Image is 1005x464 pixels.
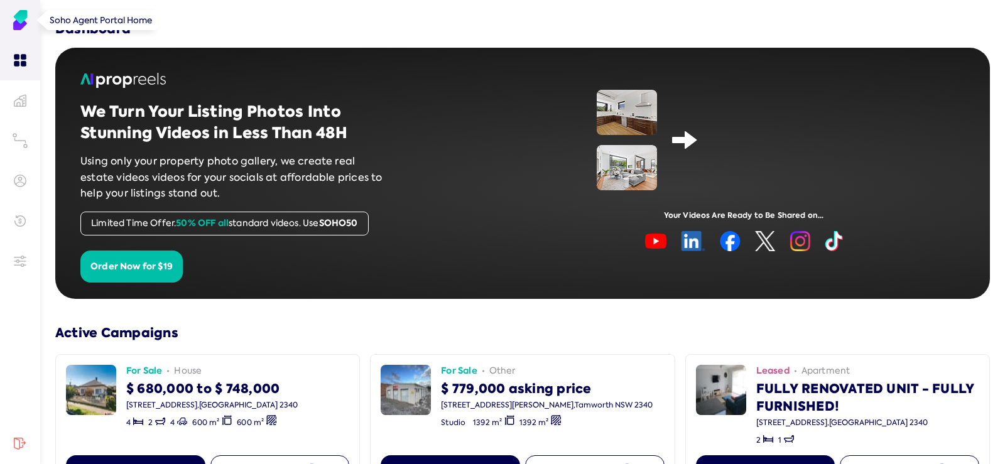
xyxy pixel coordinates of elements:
[176,217,229,229] span: 50% OFF all
[473,418,502,428] span: 1392 m²
[126,400,298,410] div: [STREET_ADDRESS] , [GEOGRAPHIC_DATA] 2340
[126,418,131,428] span: 4
[80,259,183,272] a: Order Now for $19
[319,217,358,229] span: SOHO50
[192,418,219,428] span: 600 m²
[80,101,388,143] h2: We Turn Your Listing Photos Into Stunning Videos in Less Than 48H
[441,418,465,428] span: Studio
[756,365,790,377] span: Leased
[801,365,850,377] span: apartment
[381,365,431,415] img: image
[441,365,477,377] span: For Sale
[10,10,30,30] img: Soho Agent Portal Home
[712,90,891,190] iframe: Demo
[126,365,162,377] span: For Sale
[55,324,990,342] h3: Active Campaigns
[696,365,746,415] img: image
[237,418,264,428] span: 600 m²
[519,418,548,428] span: 1392 m²
[55,20,131,38] h3: Dashboard
[80,251,183,283] button: Order Now for $19
[756,377,979,415] div: FULLY RENOVATED UNIT - FULLY FURNISHED!
[148,418,153,428] span: 2
[441,377,653,397] div: $ 779,000 asking price
[778,435,781,445] span: 1
[66,365,116,415] img: image
[597,145,657,190] img: image
[80,153,388,202] p: Using only your property photo gallery, we create real estate videos videos for your socials at a...
[170,418,175,428] span: 4
[523,210,965,221] div: Your Videos Are Ready to Be Shared on...
[174,365,202,377] span: house
[597,90,657,135] img: image
[441,400,653,410] div: [STREET_ADDRESS][PERSON_NAME] , Tamworth NSW 2340
[80,212,369,235] div: Limited Time Offer. standard videos. Use
[126,377,298,397] div: $ 680,000 to $ 748,000
[756,435,761,445] span: 2
[489,365,516,377] span: other
[645,231,843,251] img: image
[756,418,979,428] div: [STREET_ADDRESS] , [GEOGRAPHIC_DATA] 2340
